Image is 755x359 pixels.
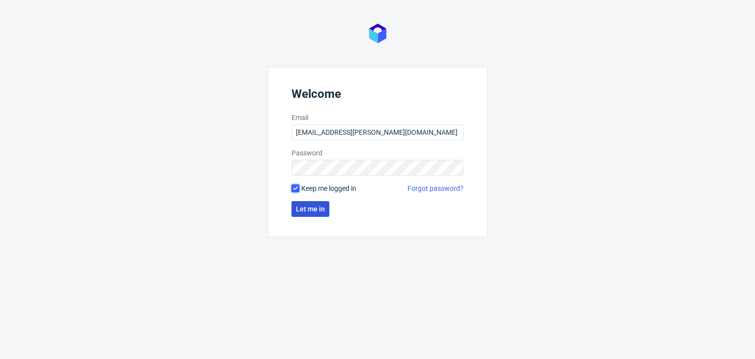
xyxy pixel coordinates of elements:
button: Let me in [291,201,329,217]
input: you@youremail.com [291,124,464,140]
label: Password [291,148,464,158]
header: Welcome [291,87,464,105]
span: Let me in [296,206,325,212]
span: Keep me logged in [301,183,356,193]
label: Email [291,113,464,122]
a: Forgot password? [407,183,464,193]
